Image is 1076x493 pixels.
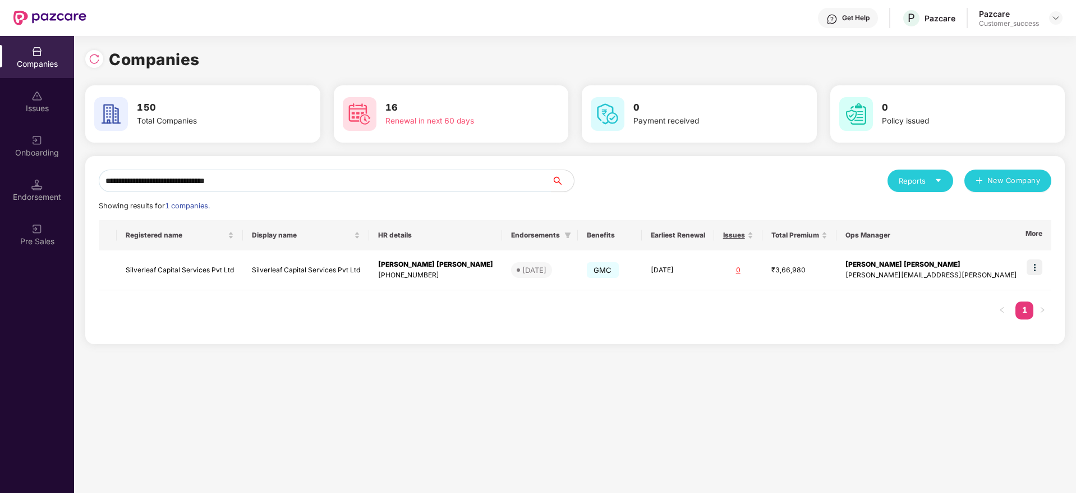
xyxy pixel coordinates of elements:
img: svg+xml;base64,PHN2ZyBpZD0iUmVsb2FkLTMyeDMyIiB4bWxucz0iaHR0cDovL3d3dy53My5vcmcvMjAwMC9zdmciIHdpZH... [89,53,100,65]
div: Reports [899,175,942,186]
span: filter [564,232,571,239]
img: svg+xml;base64,PHN2ZyBpZD0iQ29tcGFuaWVzIiB4bWxucz0iaHR0cDovL3d3dy53My5vcmcvMjAwMC9zdmciIHdpZHRoPS... [31,46,43,57]
div: Pazcare [979,8,1039,19]
div: Policy issued [882,115,1023,127]
td: [DATE] [642,250,714,290]
th: Total Premium [762,220,836,250]
span: Ops Manager [845,231,1064,240]
h3: 0 [882,101,1023,115]
span: Issues [723,231,745,240]
th: Earliest Renewal [642,220,714,250]
div: [DATE] [522,264,546,276]
span: caret-down [935,177,942,184]
button: search [551,170,574,192]
div: [PERSON_NAME] [PERSON_NAME] [378,259,493,270]
th: HR details [369,220,502,250]
span: left [999,307,1005,313]
button: right [1033,302,1051,319]
li: 1 [1015,302,1033,319]
span: New Company [987,175,1041,186]
div: ₹3,66,980 [771,265,827,276]
span: Total Premium [771,231,819,240]
img: svg+xml;base64,PHN2ZyBpZD0iSGVscC0zMngzMiIgeG1sbnM9Imh0dHA6Ly93d3cudzMub3JnLzIwMDAvc3ZnIiB3aWR0aD... [826,13,838,25]
span: plus [976,177,983,186]
img: svg+xml;base64,PHN2ZyBpZD0iRHJvcGRvd24tMzJ4MzIiIHhtbG5zPSJodHRwOi8vd3d3LnczLm9yZy8yMDAwL3N2ZyIgd2... [1051,13,1060,22]
div: Total Companies [137,115,278,127]
div: Pazcare [925,13,955,24]
img: svg+xml;base64,PHN2ZyB4bWxucz0iaHR0cDovL3d3dy53My5vcmcvMjAwMC9zdmciIHdpZHRoPSI2MCIgaGVpZ2h0PSI2MC... [343,97,376,131]
div: [PERSON_NAME][EMAIL_ADDRESS][PERSON_NAME][DOMAIN_NAME] [845,270,1073,281]
div: [PERSON_NAME] [PERSON_NAME] [845,259,1073,270]
h3: 0 [633,101,775,115]
td: Silverleaf Capital Services Pvt Ltd [243,250,369,290]
img: svg+xml;base64,PHN2ZyB4bWxucz0iaHR0cDovL3d3dy53My5vcmcvMjAwMC9zdmciIHdpZHRoPSI2MCIgaGVpZ2h0PSI2MC... [839,97,873,131]
th: Issues [714,220,762,250]
img: svg+xml;base64,PHN2ZyB3aWR0aD0iMjAiIGhlaWdodD0iMjAiIHZpZXdCb3g9IjAgMCAyMCAyMCIgZmlsbD0ibm9uZSIgeG... [31,135,43,146]
span: filter [562,229,573,242]
span: Display name [252,231,352,240]
span: 1 companies. [165,202,210,210]
span: right [1039,307,1046,313]
li: Previous Page [993,302,1011,319]
span: Endorsements [511,231,560,240]
div: Payment received [633,115,775,127]
img: svg+xml;base64,PHN2ZyB3aWR0aD0iMTQuNSIgaGVpZ2h0PSIxNC41IiB2aWV3Qm94PSIwIDAgMTYgMTYiIGZpbGw9Im5vbm... [31,179,43,190]
button: left [993,302,1011,319]
li: Next Page [1033,302,1051,319]
div: [PHONE_NUMBER] [378,270,493,281]
button: plusNew Company [964,170,1051,192]
img: svg+xml;base64,PHN2ZyBpZD0iSXNzdWVzX2Rpc2FibGVkIiB4bWxucz0iaHR0cDovL3d3dy53My5vcmcvMjAwMC9zdmciIH... [31,90,43,102]
th: Registered name [117,220,243,250]
a: 1 [1015,302,1033,318]
h3: 150 [137,101,278,115]
span: Registered name [126,231,226,240]
span: GMC [587,262,619,278]
img: New Pazcare Logo [13,11,86,25]
div: Get Help [842,13,870,22]
span: P [908,11,915,25]
div: Customer_success [979,19,1039,28]
span: Showing results for [99,202,210,210]
img: svg+xml;base64,PHN2ZyB3aWR0aD0iMjAiIGhlaWdodD0iMjAiIHZpZXdCb3g9IjAgMCAyMCAyMCIgZmlsbD0ibm9uZSIgeG... [31,223,43,235]
img: svg+xml;base64,PHN2ZyB4bWxucz0iaHR0cDovL3d3dy53My5vcmcvMjAwMC9zdmciIHdpZHRoPSI2MCIgaGVpZ2h0PSI2MC... [94,97,128,131]
img: icon [1027,259,1042,275]
span: search [551,176,574,185]
th: More [1017,220,1051,250]
h3: 16 [385,101,527,115]
div: Renewal in next 60 days [385,115,527,127]
th: Benefits [578,220,642,250]
td: Silverleaf Capital Services Pvt Ltd [117,250,243,290]
div: 0 [723,265,753,276]
th: Display name [243,220,369,250]
h1: Companies [109,47,200,72]
img: svg+xml;base64,PHN2ZyB4bWxucz0iaHR0cDovL3d3dy53My5vcmcvMjAwMC9zdmciIHdpZHRoPSI2MCIgaGVpZ2h0PSI2MC... [591,97,624,131]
